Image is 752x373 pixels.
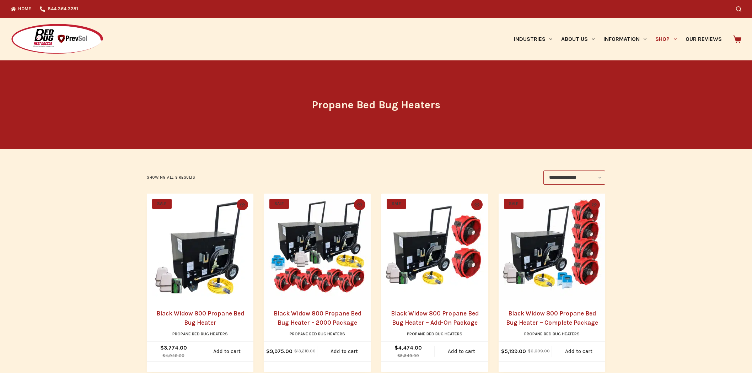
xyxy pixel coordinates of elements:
span: $ [160,345,164,351]
a: Black Widow 800 Propane Bed Bug Heater [156,310,244,326]
a: Black Widow 800 Propane Bed Bug Heater – 2000 Package [274,310,361,326]
img: Prevsol/Bed Bug Heat Doctor [11,23,104,55]
bdi: 3,774.00 [160,345,187,351]
p: Showing all 9 results [147,174,195,181]
a: Propane Bed Bug Heaters [172,331,228,336]
span: $ [162,353,165,358]
a: Add to cart: “Black Widow 800 Propane Bed Bug Heater” [200,342,253,361]
bdi: 5,649.00 [397,353,419,358]
nav: Primary [509,18,726,60]
bdi: 9,975.00 [266,348,292,355]
bdi: 4,474.00 [394,345,422,351]
a: Industries [509,18,557,60]
span: $ [294,348,297,353]
a: Our Reviews [681,18,726,60]
a: Propane Bed Bug Heaters [290,331,345,336]
bdi: 5,199.00 [501,348,526,355]
a: Propane Bed Bug Heaters [407,331,462,336]
a: Shop [651,18,681,60]
bdi: 6,609.00 [528,348,550,353]
a: Black Widow 800 Propane Bed Bug Heater - Add-On Package [381,194,488,300]
button: Quick view toggle [471,199,483,210]
button: Quick view toggle [237,199,248,210]
bdi: 13,218.00 [294,348,316,353]
button: Quick view toggle [354,199,365,210]
span: $ [528,348,531,353]
span: $ [397,353,400,358]
a: Black Widow 800 Propane Bed Bug Heater - Complete Package [499,194,605,300]
a: Add to cart: “Black Widow 800 Propane Bed Bug Heater - Add-On Package” [435,342,488,361]
a: Black Widow 800 Propane Bed Bug Heater – Add-On Package [391,310,479,326]
bdi: 4,949.00 [162,353,184,358]
span: SALE [504,199,523,209]
span: $ [266,348,270,355]
button: Quick view toggle [589,199,600,210]
span: $ [394,345,398,351]
a: Black Widow 800 Propane Bed Bug Heater - 2000 Package [264,194,371,300]
span: SALE [269,199,289,209]
select: Shop order [543,171,605,185]
h1: Propane Bed Bug Heaters [243,97,509,113]
span: $ [501,348,505,355]
a: Add to cart: “Black Widow 800 Propane Bed Bug Heater - Complete Package” [552,342,605,361]
a: Add to cart: “Black Widow 800 Propane Bed Bug Heater - 2000 Package” [317,342,371,361]
a: About Us [557,18,599,60]
a: Black Widow 800 Propane Bed Bug Heater – Complete Package [506,310,598,326]
a: Information [599,18,651,60]
span: SALE [152,199,172,209]
button: Search [736,6,741,12]
a: Black Widow 800 Propane Bed Bug Heater [147,194,253,300]
span: SALE [387,199,406,209]
a: Propane Bed Bug Heaters [524,331,580,336]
